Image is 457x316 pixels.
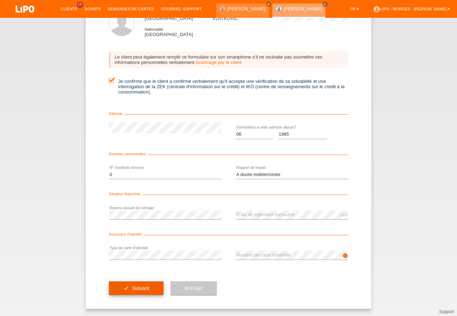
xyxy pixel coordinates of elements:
span: Données personnelles [109,152,147,156]
a: LIPO pay [7,15,43,20]
a: FR ▾ [347,7,362,11]
span: Document d’identité [109,232,144,236]
a: account_circleLIPO - Morges - [PERSON_NAME] ▾ [370,7,453,11]
i: close [323,2,327,6]
div: CHF [340,213,348,217]
a: Courriel Support [158,7,205,11]
a: Clients [57,7,81,11]
a: Demandes de cartes [104,7,158,11]
span: Annuler [185,285,202,291]
a: [PERSON_NAME] [227,6,265,11]
a: info [342,255,348,259]
a: Support [439,309,454,314]
a: close [266,2,271,7]
i: close [267,2,270,6]
i: info [342,253,348,259]
button: Annuler [171,281,217,295]
i: account_circle [373,6,380,13]
span: Suivant [132,285,149,291]
a: [PERSON_NAME] [283,6,322,11]
span: Adresse [109,112,124,116]
div: Le client peut également remplir ce formulaire sur son smartphone s‘il ne souhaite pas soumettre ... [109,51,348,68]
span: Nationalité [145,27,163,31]
button: check Suivant [109,281,164,295]
a: close [322,2,327,7]
a: Scannage par le client [196,60,242,65]
span: 19 [77,2,83,8]
span: Situation financière [109,192,142,196]
i: check [123,285,129,291]
a: Achats [81,7,104,11]
div: [GEOGRAPHIC_DATA] [145,26,212,37]
label: Je confirme que le client a confirmé verbalement qu'il accepte une vérification de sa solvabilité... [109,79,348,95]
